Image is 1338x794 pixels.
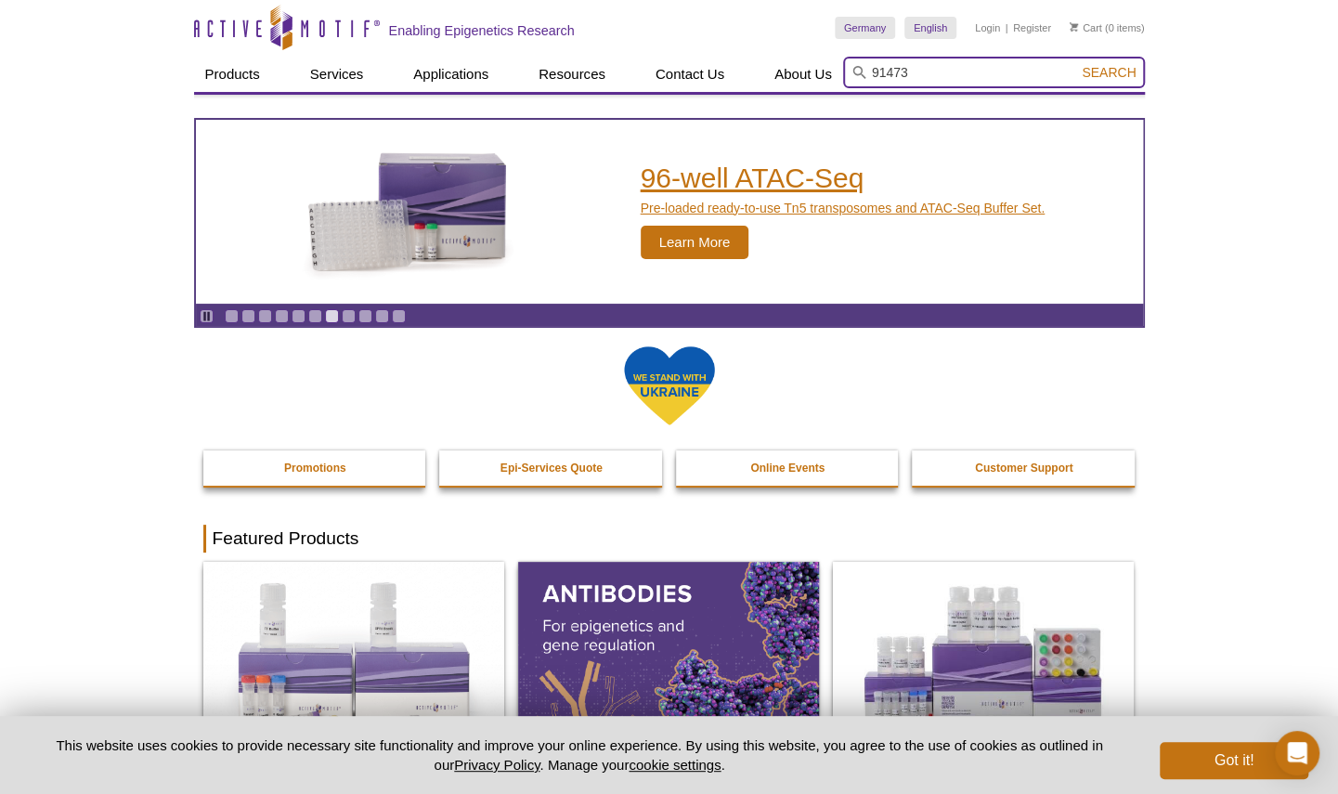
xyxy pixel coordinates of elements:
a: About Us [763,57,843,92]
article: 96-well ATAC-Seq [196,120,1143,304]
a: Toggle autoplay [200,309,214,323]
a: Go to slide 9 [358,309,372,323]
a: Contact Us [644,57,735,92]
button: Got it! [1160,742,1308,779]
img: DNA Library Prep Kit for Illumina [203,562,504,744]
a: English [904,17,956,39]
a: Go to slide 3 [258,309,272,323]
a: Go to slide 4 [275,309,289,323]
a: Active Motif Kit photo 96-well ATAC-Seq Pre-loaded ready-to-use Tn5 transposomes and ATAC-Seq Buf... [196,120,1143,304]
div: Open Intercom Messenger [1275,731,1319,775]
img: Active Motif Kit photo [292,142,525,281]
a: Login [975,21,1000,34]
a: Cart [1070,21,1102,34]
a: Go to slide 6 [308,309,322,323]
a: Go to slide 7 [325,309,339,323]
a: Go to slide 8 [342,309,356,323]
a: Privacy Policy [454,757,539,773]
img: We Stand With Ukraine [623,345,716,427]
p: This website uses cookies to provide necessary site functionality and improve your online experie... [30,735,1129,774]
a: Services [299,57,375,92]
a: Customer Support [912,450,1137,486]
button: Search [1076,64,1141,81]
strong: Promotions [284,462,346,475]
a: Register [1013,21,1051,34]
a: Products [194,57,271,92]
a: Go to slide 5 [292,309,305,323]
a: Resources [527,57,617,92]
a: Germany [835,17,895,39]
a: Go to slide 1 [225,309,239,323]
a: Online Events [676,450,901,486]
a: Go to slide 10 [375,309,389,323]
a: Applications [402,57,500,92]
h2: Enabling Epigenetics Research [389,22,575,39]
h2: Featured Products [203,525,1136,553]
img: CUT&Tag-IT® Express Assay Kit [833,562,1134,744]
a: Epi-Services Quote [439,450,664,486]
button: cookie settings [629,757,721,773]
li: | [1006,17,1008,39]
h2: 96-well ATAC-Seq [641,164,1046,192]
a: Promotions [203,450,428,486]
strong: Online Events [750,462,825,475]
span: Search [1082,65,1136,80]
strong: Epi-Services Quote [500,462,603,475]
li: (0 items) [1070,17,1145,39]
a: Go to slide 11 [392,309,406,323]
img: All Antibodies [518,562,819,744]
strong: Customer Support [975,462,1072,475]
p: Pre-loaded ready-to-use Tn5 transposomes and ATAC-Seq Buffer Set. [641,200,1046,216]
input: Keyword, Cat. No. [843,57,1145,88]
img: Your Cart [1070,22,1078,32]
span: Learn More [641,226,749,259]
a: Go to slide 2 [241,309,255,323]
